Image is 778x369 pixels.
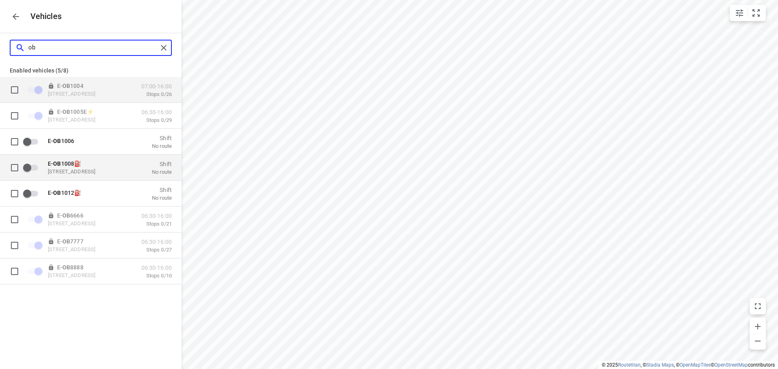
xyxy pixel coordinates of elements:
[48,90,129,97] p: [STREET_ADDRESS]
[62,264,70,270] b: OB
[141,264,172,271] p: 06:30-16:00
[48,116,129,123] p: [STREET_ADDRESS]
[141,212,172,219] p: 06:30-16:00
[48,160,81,166] span: E- 1008⛽️
[28,41,158,54] input: Search vehicles
[48,137,74,144] span: E- 1006
[23,186,43,201] span: Enable
[602,362,775,368] li: © 2025 , © , © © contributors
[23,160,43,175] span: Enable
[62,82,70,89] b: OB
[23,134,43,149] span: Enable
[152,134,172,141] p: Shift
[57,212,83,218] span: E- 6666
[53,160,61,166] b: OB
[141,238,172,245] p: 06:30-16:00
[152,194,172,201] p: No route
[48,272,129,278] p: [STREET_ADDRESS]
[62,238,70,244] b: OB
[714,362,748,368] a: OpenStreetMap
[23,211,43,227] span: Unable to edit locked vehicles
[48,220,129,226] p: [STREET_ADDRESS]
[141,272,172,279] p: Stops 0/10
[23,237,43,253] span: Unable to edit locked vehicles
[141,246,172,253] p: Stops 0/27
[730,5,766,21] div: small contained button group
[141,117,172,123] p: Stops 0/29
[48,189,81,196] span: E- 1012⛽️
[731,5,748,21] button: Map settings
[152,160,172,167] p: Shift
[53,189,61,196] b: OB
[23,82,43,97] span: Unable to edit locked vehicles
[62,108,70,115] b: OB
[141,109,172,115] p: 06:30-16:00
[141,91,172,97] p: Stops 0/26
[141,220,172,227] p: Stops 0/21
[53,137,61,144] b: OB
[646,362,674,368] a: Stadia Maps
[152,186,172,193] p: Shift
[57,264,83,270] span: E- 8888
[23,108,43,123] span: Unable to edit locked vehicles
[152,143,172,149] p: No route
[680,362,711,368] a: OpenMapTiles
[152,169,172,175] p: No route
[57,238,83,244] span: E- 7777
[141,83,172,89] p: 07:00-16:00
[23,263,43,279] span: Unable to edit locked vehicles
[24,12,62,21] p: Vehicles
[618,362,641,368] a: Routetitan
[748,5,764,21] button: Fit zoom
[62,212,70,218] b: OB
[57,82,83,89] span: E- 1004
[48,168,129,175] p: [STREET_ADDRESS]
[48,246,129,252] p: [STREET_ADDRESS]
[57,108,94,115] span: E- 1005E⚡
